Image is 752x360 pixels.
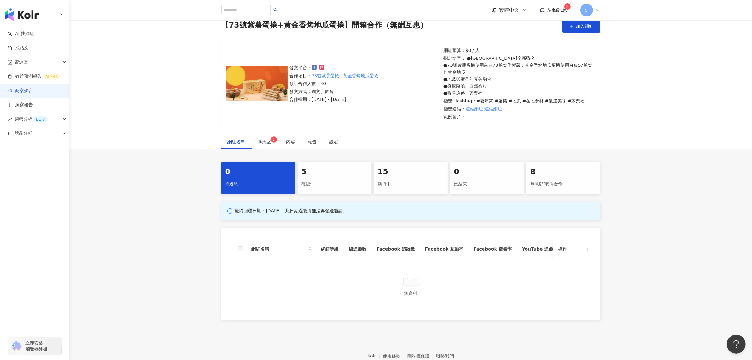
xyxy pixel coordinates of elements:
button: 加入網紅 [562,20,600,33]
a: 連結網址 [484,105,502,112]
a: 商案媒合 [8,88,33,94]
div: 網紅名單 [228,138,245,145]
p: 指定連結： [443,105,594,112]
div: 設定 [329,138,338,145]
div: 內容 [286,138,295,145]
div: 執行中 [378,179,444,189]
a: 找貼文 [8,45,28,51]
span: 聊天室 [258,140,274,144]
p: 指定 Hashtag： [443,97,594,104]
div: 0 [454,167,520,177]
div: 8 [530,167,597,177]
p: 範例圖片： [443,113,594,120]
th: Facebook 觀看率 [468,240,517,258]
span: 資源庫 [15,55,28,69]
th: Facebook 互動率 [420,240,468,258]
div: 確認中 [301,179,368,189]
th: Facebook 追蹤數 [372,240,420,258]
div: 15 [378,167,444,177]
sup: 1 [271,136,277,143]
p: #家樂福 [568,97,585,104]
div: 無意願/取消合作 [530,179,597,189]
span: 【73號紫薯蛋捲+黃金香烤地瓜蛋捲】開箱合作（無酬互惠） [221,20,428,33]
p: 最終回覆日期：[DATE]，此日期過後將無法再發送邀請。 [235,208,347,214]
p: #地瓜 [508,97,521,104]
a: searchAI 找網紅 [8,31,34,37]
a: 聯絡我們 [436,353,454,358]
p: #在地食材 [522,97,544,104]
span: 1 [273,137,275,142]
p: #嚴選美味 [545,97,567,104]
p: #喜年來 [477,97,494,104]
iframe: Help Scout Beacon - Open [727,335,746,354]
p: 發文平台： [290,64,379,71]
p: 發文方式：圖文、影音 [290,88,379,95]
div: 5 [301,167,368,177]
div: 已結束 [454,179,520,189]
span: rise [8,117,12,121]
p: 指定文字： ●[GEOGRAPHIC_DATA]全新聯名 ●73號紫薯蛋捲使用台農73號契作紫薯；黃金香烤地瓜蛋捲使用台農57號契作黃金地瓜 ●地瓜與蛋香的完美融合 ●療癒鬆脆、自然香甜 ●販售... [443,55,594,96]
span: 活動訊息 [547,7,568,13]
span: info-circle [226,208,233,214]
a: 隱私權保護 [407,353,436,358]
p: 合作項目： [290,72,379,79]
p: 網紅預算：$0 / 人 [443,47,594,54]
div: 待邀約 [225,179,292,189]
a: Kolr [368,353,383,358]
p: 合作檔期：[DATE] - [DATE] [290,96,379,103]
span: 競品分析 [15,126,32,140]
div: 0 [225,167,292,177]
sup: 2 [564,3,571,10]
a: 效益預測報告ALPHA [8,73,60,80]
span: search [273,8,278,12]
a: chrome extension立即安裝 瀏覽器外掛 [8,338,61,355]
th: 網紅等級 [316,240,344,258]
span: search [309,247,312,251]
span: 加入網紅 [576,24,594,29]
span: 網紅名稱 [252,245,306,252]
div: 報告 [308,138,317,145]
span: 立即安裝 瀏覽器外掛 [25,340,47,352]
a: 洞察報告 [8,102,33,108]
span: search [307,244,314,254]
span: 繁體中文 [499,7,520,14]
a: 連結網址 [466,105,483,112]
span: S [585,7,588,14]
img: logo [5,8,39,21]
p: #蛋捲 [495,97,507,104]
th: YouTube 追蹤數 [517,240,563,258]
a: 使用條款 [383,353,407,358]
th: 操作 [553,240,588,258]
img: chrome extension [10,341,22,351]
span: 2 [566,4,569,9]
img: 73號紫薯蛋捲+黃金香烤地瓜蛋捲 [226,66,288,101]
a: 73號紫薯蛋捲+黃金香烤地瓜蛋捲 [312,72,379,79]
p: 預計合作人數：40 [290,80,379,87]
div: 無資料 [242,290,580,297]
div: BETA [33,116,48,122]
th: 總追蹤數 [344,240,372,258]
span: 趨勢分析 [15,112,48,126]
